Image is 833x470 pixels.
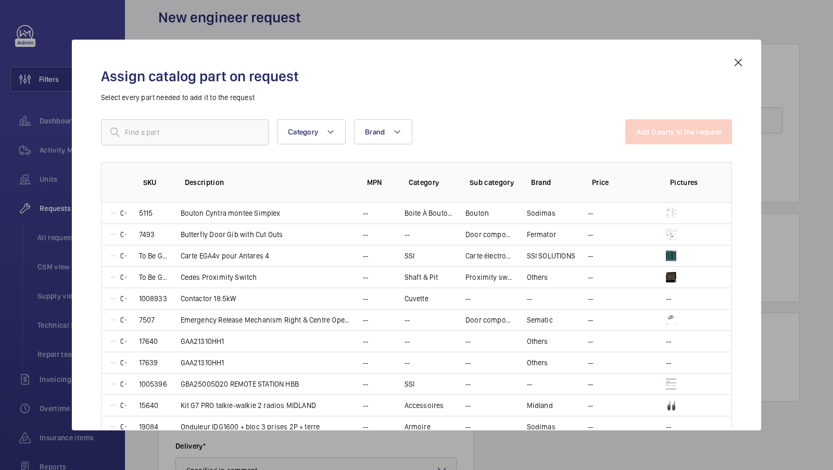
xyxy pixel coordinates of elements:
p: -- [363,208,368,218]
p: 5115 [139,208,153,218]
p: Accessoires [405,400,444,411]
p: 7493 [139,229,155,240]
p: -- [363,379,368,389]
p: 0 [117,293,123,304]
p: -- [363,251,368,261]
p: 19084 [139,422,159,432]
p: -- [588,208,593,218]
p: -- [363,315,368,325]
p: 0 [117,422,123,432]
p: Sematic [527,315,553,325]
img: iDiDZI9L968JTgxBhqAA3GXtu6eyozIi-QdPokduLd3zVz3_.jpeg [666,315,676,325]
p: SSI [405,379,415,389]
p: SSI [405,251,415,261]
span: Category [288,128,318,136]
p: -- [666,336,671,347]
p: Brand [531,177,576,188]
p: -- [363,357,368,368]
p: -- [363,422,368,432]
p: 17639 [139,357,158,368]
p: -- [465,357,471,368]
p: To Be Generated [139,251,168,261]
p: 0 [117,229,123,240]
p: Description [185,177,350,188]
p: -- [588,422,593,432]
p: Carte électronique [465,251,514,261]
p: Bouton Cyntra montee Simplex [181,208,281,218]
p: Others [527,336,548,347]
p: -- [666,293,671,304]
p: Bouton [465,208,489,218]
p: 1008933 [139,293,167,304]
p: -- [363,229,368,240]
p: GBA25005D20 REMOTE STATION HBB [181,379,299,389]
p: -- [588,336,593,347]
img: CJZ0Zc2bG8man2BcogYjG4QBt03muVoJM3XzIlbM4XRvMfr7.png [666,251,676,261]
img: g3a49nfdYcSuQfseZNAG9Il-olRDJnLUGo71PhoUjj9uzZrS.png [666,208,676,218]
p: Pictures [670,177,711,188]
p: Midland [527,400,553,411]
p: 0 [117,251,123,261]
p: -- [405,229,410,240]
p: Price [592,177,653,188]
p: Sodimas [527,422,556,432]
p: Proximity switch [465,272,514,282]
p: -- [588,379,593,389]
p: Cuvette [405,293,428,304]
p: Sub category [470,177,514,188]
p: -- [465,293,471,304]
p: Door components [465,229,514,240]
p: Cedes Proximity Switch [181,272,257,282]
p: -- [588,315,593,325]
img: kk3TmbOYGquXUPLvN6SdosqAc-8_aV5Jaaivo0a5V83nLE68.png [666,400,676,411]
span: Brand [365,128,385,136]
p: -- [363,293,368,304]
p: -- [588,293,593,304]
p: 7507 [139,315,155,325]
p: Sodimas [527,208,556,218]
p: -- [527,293,532,304]
p: Shaft & Pit [405,272,438,282]
p: Select every part needed to add it to the request [101,92,732,103]
img: 5O8BYpR-rheKcKMWv498QdRmVVCFLkcR-0rVq8VlFK5iaEb5.png [666,229,676,240]
p: To Be Generated [139,272,168,282]
p: -- [588,400,593,411]
p: MPN [367,177,392,188]
p: 0 [117,357,123,368]
input: Find a part [101,119,269,145]
h2: Assign catalog part on request [101,67,732,86]
p: Kit G7 PRO talkie-walkie 2 radios MIDLAND [181,400,316,411]
p: 17640 [139,336,158,347]
p: 0 [117,379,123,389]
p: -- [363,272,368,282]
button: Add 0 parts to the request [625,119,733,144]
p: Others [527,357,548,368]
p: Boite À Boutons [405,208,453,218]
p: SSI SOLUTIONS [527,251,575,261]
p: Onduleur IDG1600 + bloc 3 prises 2P + terre [181,422,320,432]
button: Category [277,119,346,144]
img: tAslpmMaGVarH-ItsnIgCEYEQz4qM11pPSp5BVkrO3V6mnZg.png [666,379,676,389]
p: Others [527,272,548,282]
p: Butterfly Door Gib with Cut Outs [181,229,283,240]
p: Carte EGA4v pour Antares 4 [181,251,270,261]
p: -- [405,336,410,347]
p: 0 [117,208,123,218]
p: Fermator [527,229,556,240]
p: -- [666,357,671,368]
p: -- [588,272,593,282]
p: -- [588,357,593,368]
p: GAA21310HH1 [181,336,224,347]
p: -- [527,379,532,389]
p: 1005396 [139,379,167,389]
p: -- [363,400,368,411]
p: SKU [143,177,168,188]
button: Brand [354,119,412,144]
p: 15640 [139,400,159,411]
p: Category [409,177,453,188]
p: -- [465,422,471,432]
p: -- [363,336,368,347]
p: -- [666,422,671,432]
p: 0 [117,400,123,411]
p: -- [588,251,593,261]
